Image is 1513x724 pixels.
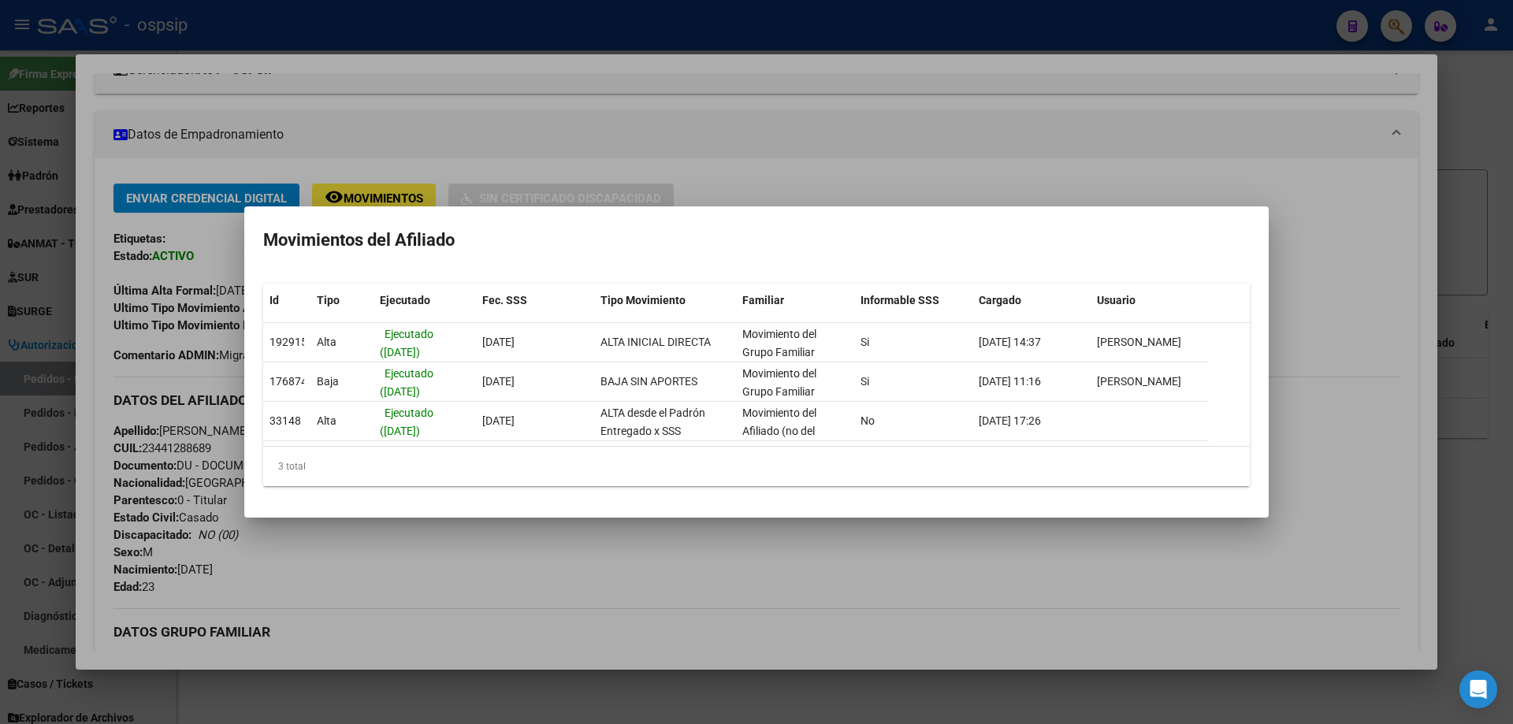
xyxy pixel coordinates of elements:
[742,407,816,455] span: Movimiento del Afiliado (no del grupo)
[317,336,336,348] span: Alta
[317,294,340,306] span: Tipo
[482,294,527,306] span: Fec. SSS
[600,407,705,437] span: ALTA desde el Padrón Entregado x SSS
[270,414,301,427] span: 33148
[861,414,875,427] span: No
[1091,284,1209,317] datatable-header-cell: Usuario
[979,375,1041,388] span: [DATE] 11:16
[1097,336,1181,348] span: [PERSON_NAME]
[263,447,1250,486] div: 3 total
[270,294,279,306] span: Id
[270,336,307,348] span: 192915
[736,284,854,317] datatable-header-cell: Familiar
[600,294,686,306] span: Tipo Movimiento
[263,225,1250,255] h2: Movimientos del Afiliado
[861,294,939,306] span: Informable SSS
[972,284,1091,317] datatable-header-cell: Cargado
[600,336,711,348] span: ALTA INICIAL DIRECTA
[742,294,784,306] span: Familiar
[263,284,310,317] datatable-header-cell: Id
[861,336,869,348] span: Si
[979,414,1041,427] span: [DATE] 17:26
[742,367,816,398] span: Movimiento del Grupo Familiar
[482,336,515,348] span: [DATE]
[600,375,697,388] span: BAJA SIN APORTES
[476,284,594,317] datatable-header-cell: Fec. SSS
[1097,375,1181,388] span: [PERSON_NAME]
[317,414,336,427] span: Alta
[380,407,433,437] span: Ejecutado ([DATE])
[742,328,816,358] span: Movimiento del Grupo Familiar
[854,284,972,317] datatable-header-cell: Informable SSS
[380,294,430,306] span: Ejecutado
[317,375,339,388] span: Baja
[594,284,736,317] datatable-header-cell: Tipo Movimiento
[979,336,1041,348] span: [DATE] 14:37
[380,367,433,398] span: Ejecutado ([DATE])
[861,375,869,388] span: Si
[270,375,307,388] span: 176874
[482,414,515,427] span: [DATE]
[380,328,433,358] span: Ejecutado ([DATE])
[979,294,1021,306] span: Cargado
[1459,670,1497,708] div: Open Intercom Messenger
[1097,294,1136,306] span: Usuario
[310,284,374,317] datatable-header-cell: Tipo
[374,284,476,317] datatable-header-cell: Ejecutado
[482,375,515,388] span: [DATE]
